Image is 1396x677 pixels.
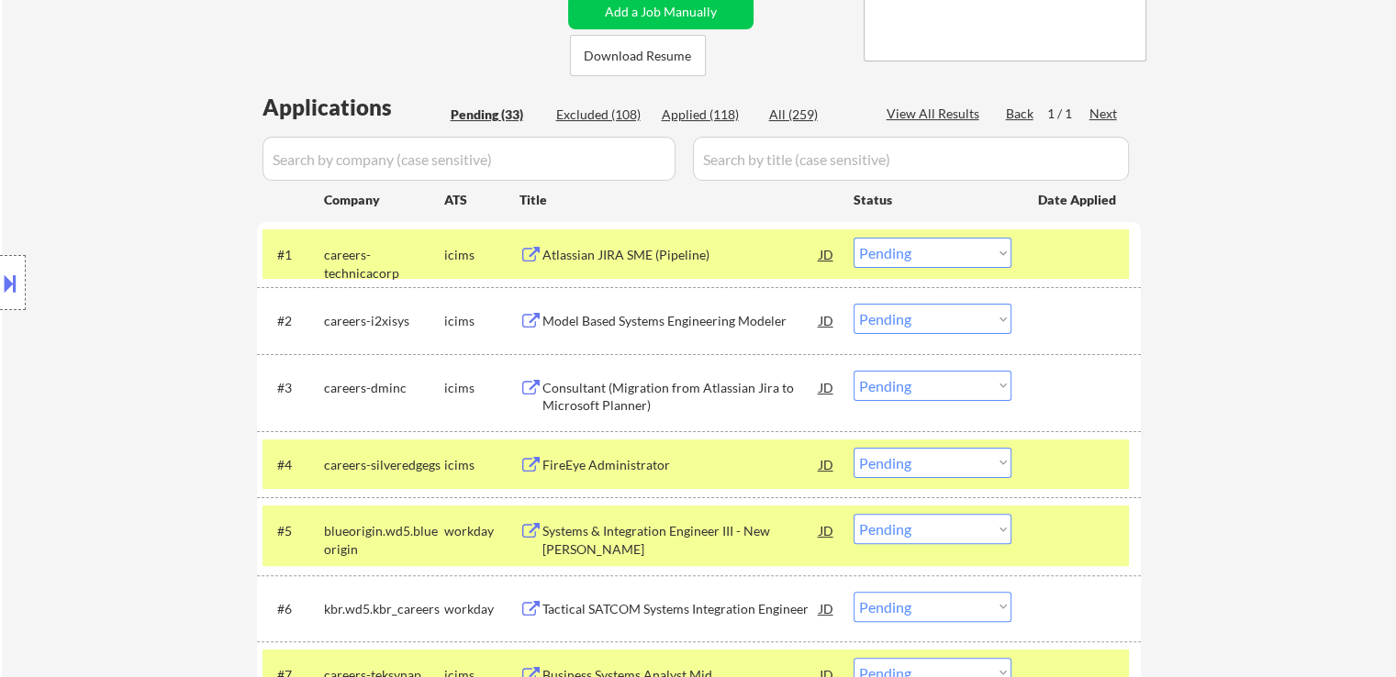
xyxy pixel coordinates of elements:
[277,456,309,474] div: #4
[1006,105,1035,123] div: Back
[542,522,820,558] div: Systems & Integration Engineer III - New [PERSON_NAME]
[542,246,820,264] div: Atlassian JIRA SME (Pipeline)
[444,246,519,264] div: icims
[1047,105,1089,123] div: 1 / 1
[277,522,309,540] div: #5
[324,456,444,474] div: careers-silveredgegs
[519,191,836,209] div: Title
[262,96,444,118] div: Applications
[1038,191,1119,209] div: Date Applied
[444,312,519,330] div: icims
[570,35,706,76] button: Download Resume
[887,105,985,123] div: View All Results
[818,592,836,625] div: JD
[324,522,444,558] div: blueorigin.wd5.blueorigin
[542,312,820,330] div: Model Based Systems Engineering Modeler
[324,312,444,330] div: careers-i2xisys
[262,137,676,181] input: Search by company (case sensitive)
[451,105,542,124] div: Pending (33)
[444,600,519,618] div: workday
[769,105,861,124] div: All (259)
[1089,105,1119,123] div: Next
[818,514,836,547] div: JD
[444,379,519,397] div: icims
[818,448,836,481] div: JD
[542,456,820,474] div: FireEye Administrator
[556,105,648,124] div: Excluded (108)
[324,191,444,209] div: Company
[324,246,444,282] div: careers-technicacorp
[324,600,444,618] div: kbr.wd5.kbr_careers
[818,371,836,404] div: JD
[444,456,519,474] div: icims
[324,379,444,397] div: careers-dminc
[542,600,820,618] div: Tactical SATCOM Systems Integration Engineer
[444,522,519,540] div: workday
[693,137,1129,181] input: Search by title (case sensitive)
[818,238,836,271] div: JD
[444,191,519,209] div: ATS
[854,183,1011,216] div: Status
[542,379,820,415] div: Consultant (Migration from Atlassian Jira to Microsoft Planner)
[818,304,836,337] div: JD
[277,600,309,618] div: #6
[662,105,754,124] div: Applied (118)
